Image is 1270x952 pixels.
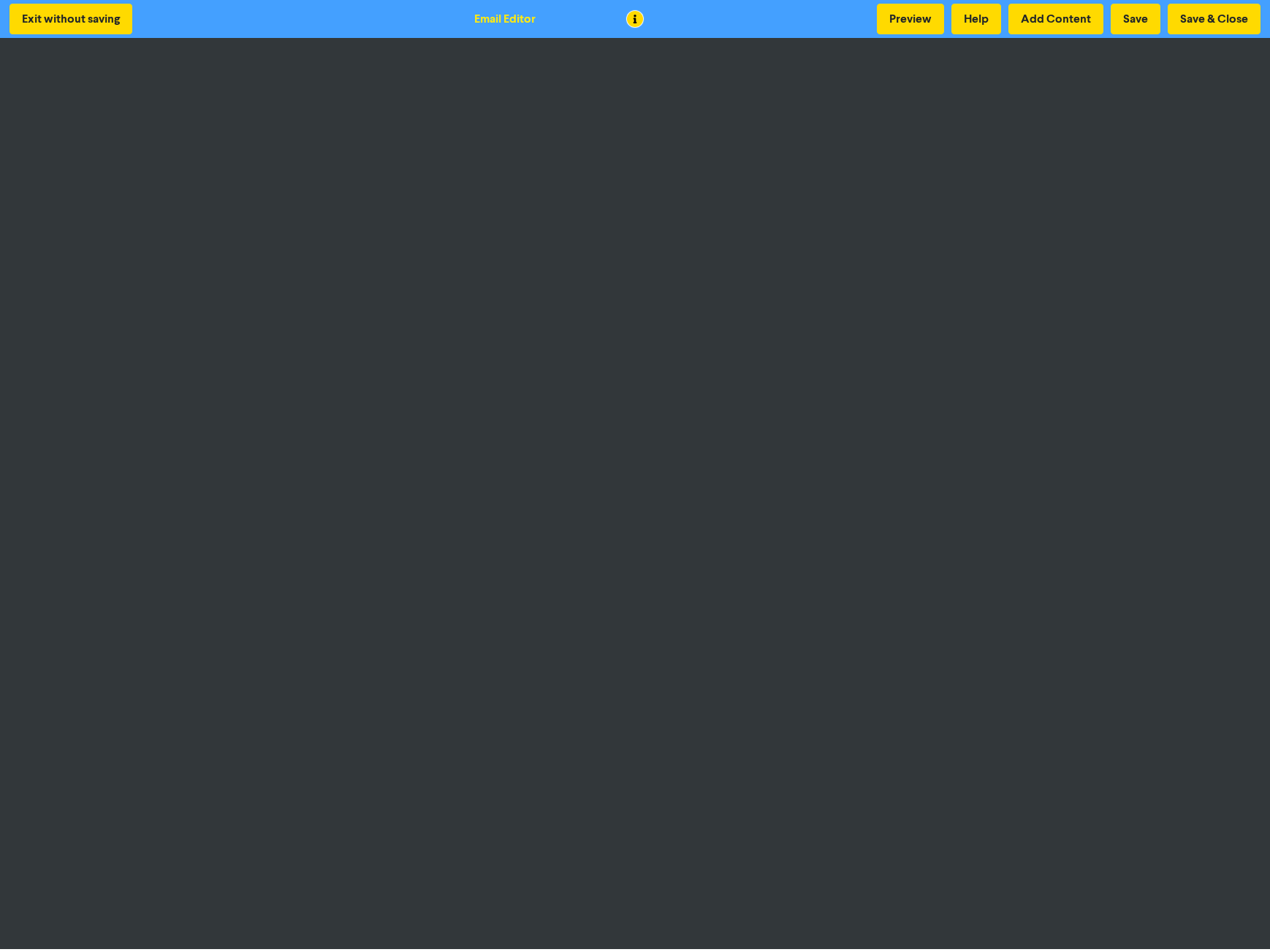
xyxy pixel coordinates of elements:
button: Exit without saving [9,4,132,34]
button: Save & Close [1168,4,1261,34]
div: Email Editor [474,10,536,28]
button: Help [951,4,1001,34]
button: Add Content [1008,4,1103,34]
button: Preview [877,4,944,34]
button: Save [1111,4,1160,34]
